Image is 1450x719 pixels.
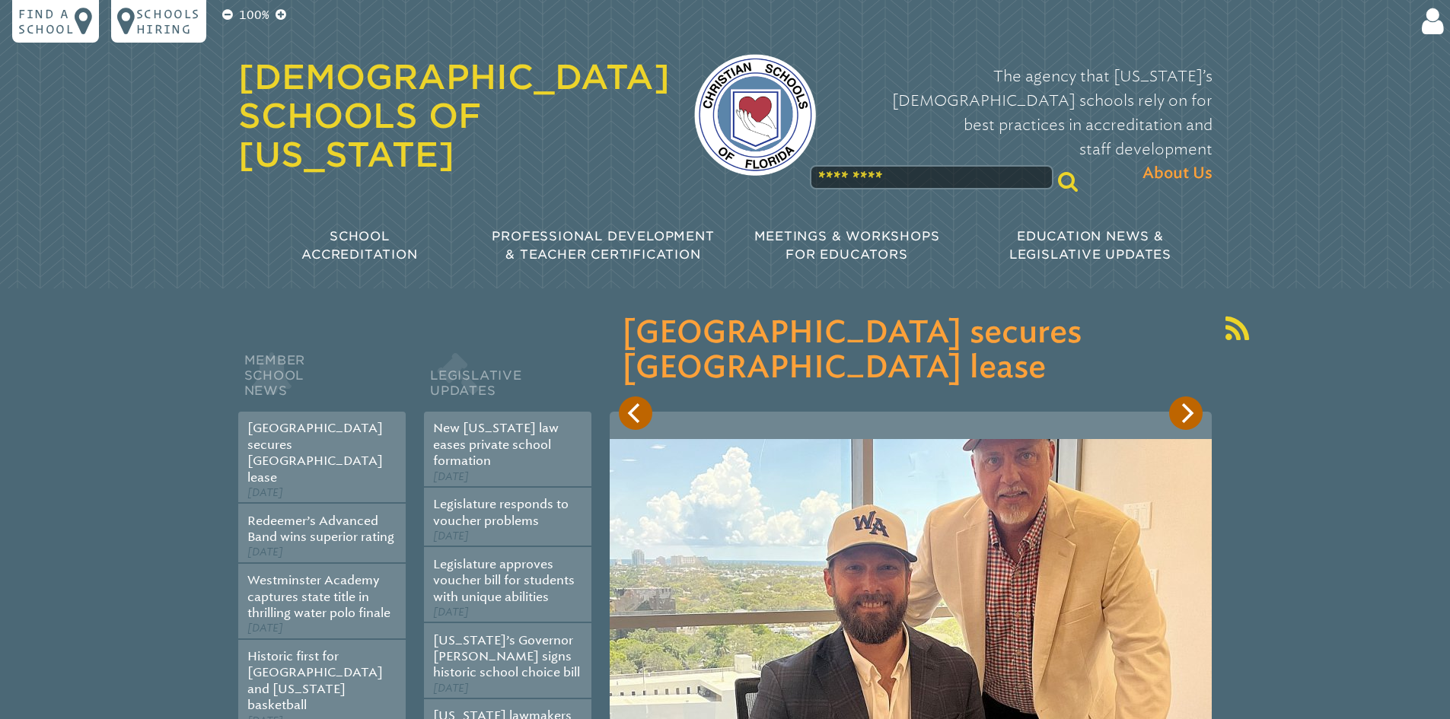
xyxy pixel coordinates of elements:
span: Meetings & Workshops for Educators [754,229,940,262]
a: Redeemer’s Advanced Band wins superior rating [247,514,394,544]
a: [GEOGRAPHIC_DATA] secures [GEOGRAPHIC_DATA] lease [247,421,383,484]
span: [DATE] [433,530,469,542]
a: Legislature approves voucher bill for students with unique abilities [433,557,575,604]
a: [US_STATE]’s Governor [PERSON_NAME] signs historic school choice bill [433,633,580,680]
button: Previous [619,396,652,430]
span: School Accreditation [301,229,417,262]
h2: Member School News [238,349,406,412]
span: [DATE] [433,470,469,483]
a: Historic first for [GEOGRAPHIC_DATA] and [US_STATE] basketball [247,649,383,712]
span: [DATE] [433,682,469,695]
span: Education News & Legislative Updates [1009,229,1171,262]
button: Next [1169,396,1203,430]
span: [DATE] [247,546,283,558]
span: [DATE] [433,606,469,619]
h2: Legislative Updates [424,349,591,412]
img: csf-logo-web-colors.png [694,54,816,176]
a: [DEMOGRAPHIC_DATA] Schools of [US_STATE] [238,57,670,174]
a: Westminster Academy captures state title in thrilling water polo finale [247,573,390,620]
span: [DATE] [247,486,283,499]
span: Professional Development & Teacher Certification [492,229,714,262]
h3: [GEOGRAPHIC_DATA] secures [GEOGRAPHIC_DATA] lease [622,316,1200,386]
a: New [US_STATE] law eases private school formation [433,421,559,468]
a: Legislature responds to voucher problems [433,497,569,527]
p: 100% [236,6,272,24]
span: About Us [1142,161,1213,186]
p: The agency that [US_STATE]’s [DEMOGRAPHIC_DATA] schools rely on for best practices in accreditati... [840,64,1213,186]
p: Schools Hiring [136,6,200,37]
p: Find a school [18,6,75,37]
span: [DATE] [247,622,283,635]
